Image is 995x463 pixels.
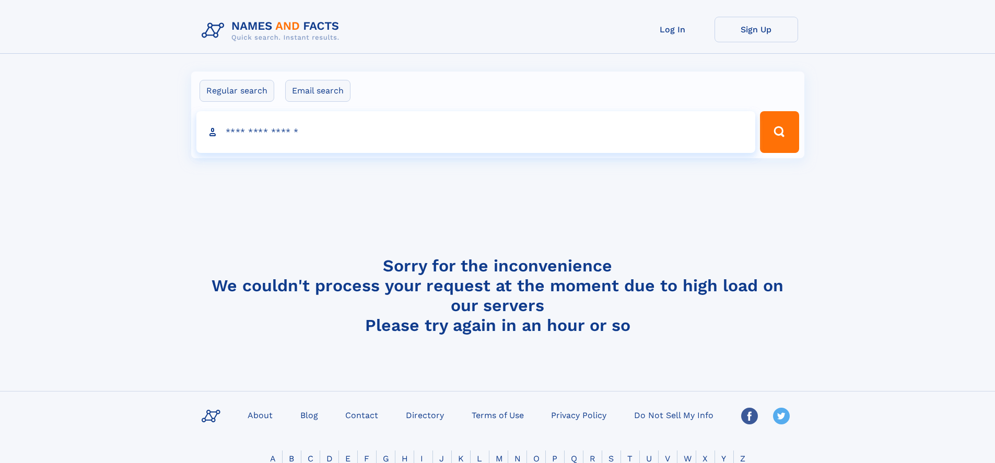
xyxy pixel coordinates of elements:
a: Sign Up [715,17,798,42]
label: Regular search [200,80,274,102]
button: Search Button [760,111,799,153]
img: Facebook [741,408,758,424]
a: Contact [341,407,382,422]
label: Email search [285,80,350,102]
a: Privacy Policy [547,407,611,422]
input: search input [196,111,756,153]
a: About [243,407,277,422]
a: Terms of Use [467,407,528,422]
a: Do Not Sell My Info [630,407,718,422]
a: Directory [402,407,448,422]
h4: Sorry for the inconvenience We couldn't process your request at the moment due to high load on ou... [197,256,798,335]
img: Logo Names and Facts [197,17,348,45]
a: Blog [296,407,322,422]
img: Twitter [773,408,790,424]
a: Log In [631,17,715,42]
